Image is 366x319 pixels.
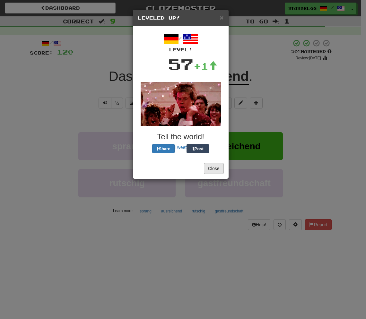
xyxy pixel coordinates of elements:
div: / [138,31,224,53]
div: +1 [194,60,217,73]
img: kevin-bacon-45c228efc3db0f333faed3a78f19b6d7c867765aaadacaa7c55ae667c030a76f.gif [141,82,221,126]
div: Level: [138,47,224,53]
span: × [220,14,223,21]
button: Share [152,144,175,153]
a: Tweet [175,145,187,150]
button: Post [187,144,209,153]
h3: Tell the world! [138,133,224,141]
h5: Leveled Up! [138,15,224,21]
button: Close [220,14,223,21]
div: 57 [168,53,194,75]
button: Close [204,163,224,174]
